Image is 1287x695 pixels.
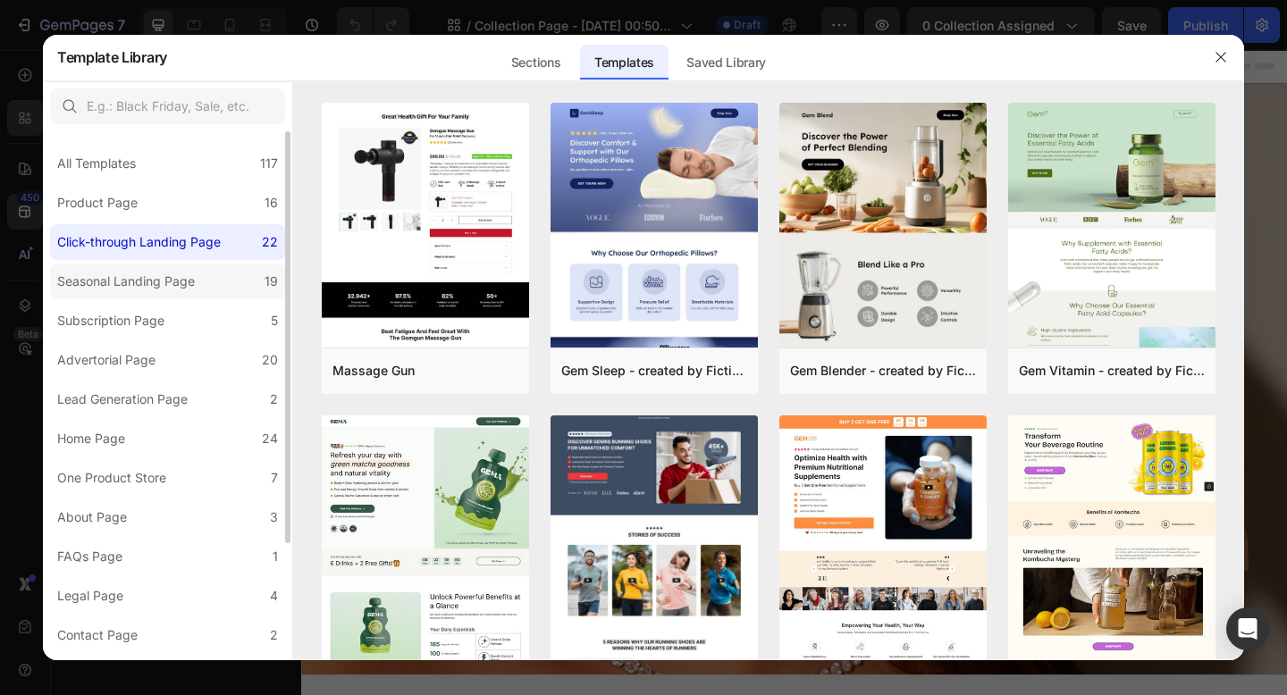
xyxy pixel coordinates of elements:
div: Drop element here [208,306,303,321]
div: Seasonal Landing Page [57,271,195,292]
p: Mins [156,542,191,564]
div: 07 [88,502,116,542]
div: Sections [497,45,575,80]
div: 19 [265,271,278,292]
div: 00 [14,502,47,542]
button: Explore our collection [14,423,218,473]
div: 22 [262,231,278,253]
p: Your favorite tent, on your budget [16,355,522,386]
div: Templates [580,45,669,80]
div: Click-through Landing Page [57,231,221,253]
div: Drop element here [51,306,146,321]
div: Lead Generation Page [57,389,188,410]
div: One Product Store [57,467,166,489]
div: 5 [271,310,278,331]
div: 1 [273,546,278,567]
div: Home Page [57,428,125,449]
div: Gem Vitamin - created by Fiction Studio [1019,360,1205,381]
div: Legal Page [57,585,123,607]
div: 7 [271,467,278,489]
div: Gem Blender - created by Fiction Studio [790,360,976,381]
p: Hrs [88,542,116,564]
div: FAQs Page [57,546,122,567]
div: 12 [231,502,264,542]
div: 4 [270,585,278,607]
div: 117 [260,153,278,174]
p: Days [14,542,47,564]
div: 24 [262,428,278,449]
div: Advertorial Page [57,349,156,371]
div: 16 [265,192,278,214]
div: Gem Sleep - created by Fiction Studio [561,360,747,381]
div: About Page [57,507,127,528]
div: All Templates [57,153,136,174]
h2: Template Library [57,34,167,80]
div: Contact Page [57,624,138,646]
div: Explore our collection [43,438,189,459]
div: 20 [262,349,278,371]
div: Massage Gun [332,360,415,381]
div: Product Page [57,192,138,214]
div: 29 [156,502,191,542]
div: 3 [270,507,278,528]
div: Open Intercom Messenger [1226,607,1269,650]
p: Secs [231,542,264,564]
div: Saved Library [672,45,780,80]
input: E.g.: Black Friday, Sale, etc. [50,88,285,124]
div: Subscription Page [57,310,164,331]
div: 2 [270,389,278,410]
div: 2 [270,624,278,646]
